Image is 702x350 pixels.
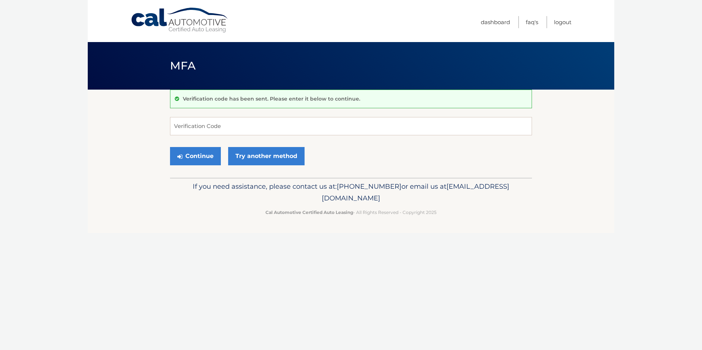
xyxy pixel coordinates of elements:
input: Verification Code [170,117,532,135]
span: [PHONE_NUMBER] [337,182,401,191]
a: Dashboard [481,16,510,28]
span: MFA [170,59,196,72]
a: Try another method [228,147,305,165]
a: Cal Automotive [131,7,229,33]
a: FAQ's [526,16,538,28]
button: Continue [170,147,221,165]
p: Verification code has been sent. Please enter it below to continue. [183,95,360,102]
p: - All Rights Reserved - Copyright 2025 [175,208,527,216]
strong: Cal Automotive Certified Auto Leasing [265,210,353,215]
span: [EMAIL_ADDRESS][DOMAIN_NAME] [322,182,509,202]
p: If you need assistance, please contact us at: or email us at [175,181,527,204]
a: Logout [554,16,571,28]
